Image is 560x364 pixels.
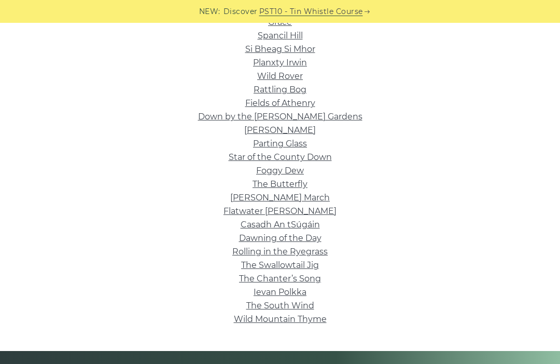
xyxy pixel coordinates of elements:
a: Parting Glass [253,139,307,149]
span: NEW: [199,6,220,18]
a: Rolling in the Ryegrass [232,247,328,257]
a: The Swallowtail Jig [241,260,319,270]
a: The Butterfly [253,179,307,189]
span: Discover [223,6,258,18]
a: Dawning of the Day [239,233,321,243]
a: Si­ Bheag Si­ Mhor [245,44,315,54]
a: [PERSON_NAME] March [230,193,330,203]
a: Casadh An tSúgáin [241,220,320,230]
a: PST10 - Tin Whistle Course [259,6,363,18]
a: Star of the County Down [229,152,332,162]
a: The Chanter’s Song [239,274,321,284]
a: Wild Mountain Thyme [234,314,327,324]
a: Flatwater [PERSON_NAME] [223,206,337,216]
a: Ievan Polkka [254,287,306,297]
a: Spancil Hill [258,31,303,41]
a: Wild Rover [257,71,303,81]
a: Fields of Athenry [245,98,315,108]
a: Down by the [PERSON_NAME] Gardens [198,112,362,122]
a: Foggy Dew [256,166,304,176]
a: Rattling Bog [254,85,306,95]
a: The South Wind [246,301,314,311]
a: Planxty Irwin [253,58,307,68]
a: [PERSON_NAME] [244,125,316,135]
